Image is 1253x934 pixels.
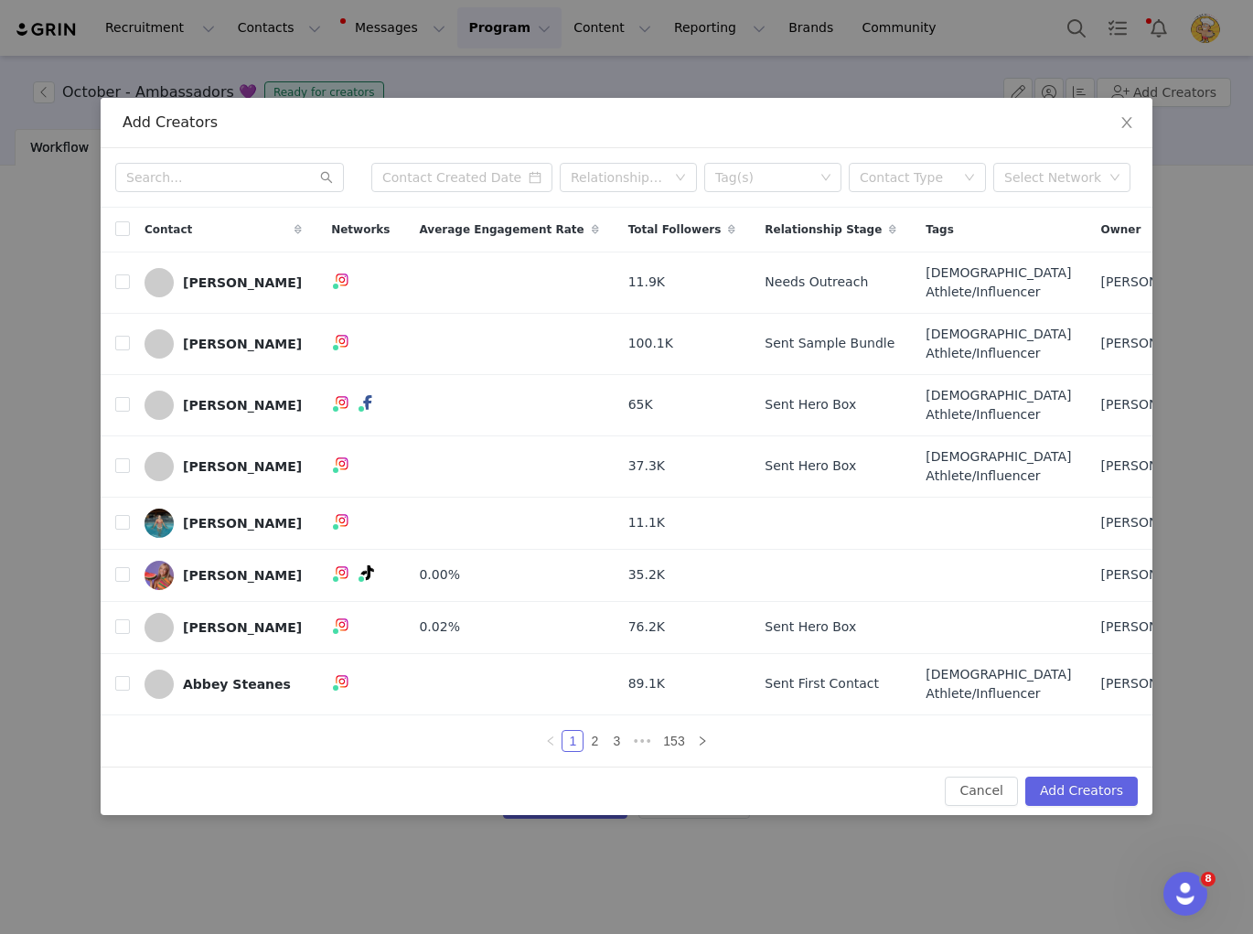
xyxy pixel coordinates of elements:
[765,395,856,414] span: Sent Hero Box
[1101,456,1207,476] span: [PERSON_NAME]
[335,334,349,349] img: instagram.svg
[860,168,955,187] div: Contact Type
[765,334,894,353] span: Sent Sample Bundle
[584,730,605,752] li: 2
[628,674,665,693] span: 89.1K
[1101,565,1207,585] span: [PERSON_NAME]
[545,735,556,746] i: icon: left
[335,617,349,632] img: instagram.svg
[926,386,1071,424] span: [DEMOGRAPHIC_DATA] Athlete/Influencer
[183,275,302,290] div: [PERSON_NAME]
[335,565,349,580] img: instagram.svg
[1101,334,1207,353] span: [PERSON_NAME]
[183,568,302,583] div: [PERSON_NAME]
[715,168,814,187] div: Tag(s)
[1119,115,1134,130] i: icon: close
[145,329,302,359] a: [PERSON_NAME]
[183,398,302,413] div: [PERSON_NAME]
[331,221,390,238] span: Networks
[765,273,868,292] span: Needs Outreach
[335,395,349,410] img: instagram.svg
[183,677,291,692] div: Abbey Steanes
[183,459,302,474] div: [PERSON_NAME]
[945,777,1017,806] button: Cancel
[123,113,1130,133] div: Add Creators
[605,730,627,752] li: 3
[145,509,302,538] a: [PERSON_NAME]
[820,172,831,185] i: icon: down
[926,665,1071,703] span: [DEMOGRAPHIC_DATA] Athlete/Influencer
[1101,221,1141,238] span: Owner
[1025,777,1138,806] button: Add Creators
[627,730,657,752] li: Next 3 Pages
[765,221,882,238] span: Relationship Stage
[529,171,541,184] i: icon: calendar
[606,731,626,751] a: 3
[628,565,665,585] span: 35.2K
[628,273,665,292] span: 11.9K
[335,674,349,689] img: instagram.svg
[765,456,856,476] span: Sent Hero Box
[926,263,1071,302] span: [DEMOGRAPHIC_DATA] Athlete/Influencer
[562,730,584,752] li: 1
[926,325,1071,363] span: [DEMOGRAPHIC_DATA] Athlete/Influencer
[628,221,722,238] span: Total Followers
[658,731,690,751] a: 153
[145,268,302,297] a: [PERSON_NAME]
[562,731,583,751] a: 1
[1163,872,1207,916] iframe: Intercom live chat
[145,391,302,420] a: [PERSON_NAME]
[320,171,333,184] i: icon: search
[675,172,686,185] i: icon: down
[371,163,552,192] input: Contact Created Date
[1201,872,1216,886] span: 8
[571,168,666,187] div: Relationship Stage
[115,163,344,192] input: Search...
[145,561,302,590] a: [PERSON_NAME]
[657,730,691,752] li: 153
[697,735,708,746] i: icon: right
[145,670,302,699] a: Abbey Steanes
[419,565,459,585] span: 0.00%
[584,731,605,751] a: 2
[183,337,302,351] div: [PERSON_NAME]
[335,456,349,471] img: instagram.svg
[183,620,302,635] div: [PERSON_NAME]
[1004,168,1103,187] div: Select Network
[145,221,192,238] span: Contact
[145,561,174,590] img: ec3fda8d-d667-4c20-86e9-20a2ca6b6e76.jpg
[628,513,665,532] span: 11.1K
[691,730,713,752] li: Next Page
[419,617,459,637] span: 0.02%
[183,516,302,531] div: [PERSON_NAME]
[1101,513,1207,532] span: [PERSON_NAME]
[1101,617,1207,637] span: [PERSON_NAME]
[1101,395,1207,414] span: [PERSON_NAME]
[145,613,302,642] a: [PERSON_NAME]
[628,334,673,353] span: 100.1K
[540,730,562,752] li: Previous Page
[627,730,657,752] span: •••
[964,172,975,185] i: icon: down
[145,452,302,481] a: [PERSON_NAME]
[1101,674,1207,693] span: [PERSON_NAME]
[628,395,653,414] span: 65K
[765,674,879,693] span: Sent First Contact
[145,509,174,538] img: 8dd43fe9-b8d2-4b95-a555-3bf76621d0a3--s.jpg
[1109,172,1120,185] i: icon: down
[335,513,349,528] img: instagram.svg
[335,273,349,287] img: instagram.svg
[1101,98,1152,149] button: Close
[419,221,584,238] span: Average Engagement Rate
[628,617,665,637] span: 76.2K
[628,456,665,476] span: 37.3K
[765,617,856,637] span: Sent Hero Box
[1101,273,1207,292] span: [PERSON_NAME]
[926,221,953,238] span: Tags
[926,447,1071,486] span: [DEMOGRAPHIC_DATA] Athlete/Influencer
